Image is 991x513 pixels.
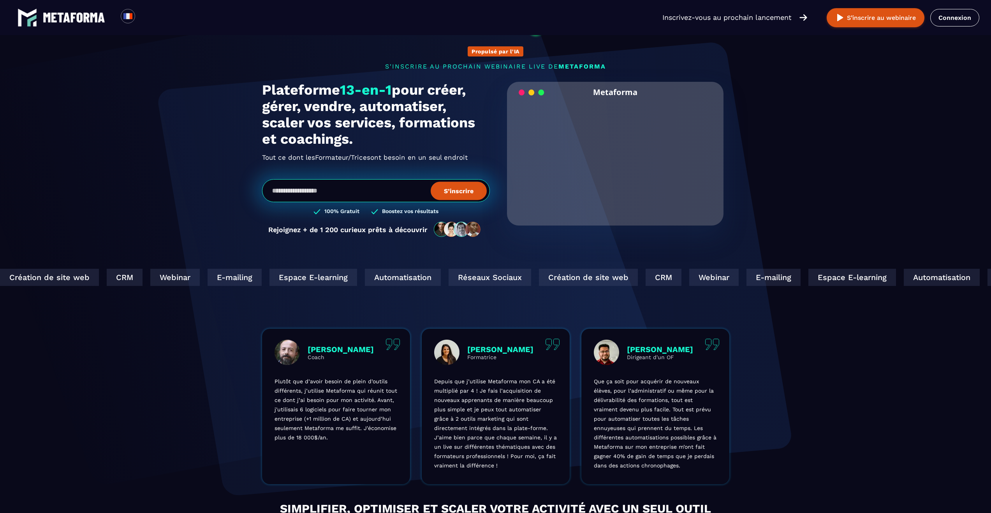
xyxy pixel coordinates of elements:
[340,82,392,98] span: 13-en-1
[431,221,484,238] img: community-people
[434,340,459,365] img: profile
[684,269,734,286] div: Webinar
[324,208,359,215] h3: 100% Gratuit
[594,340,619,365] img: profile
[262,151,490,164] h2: Tout ce dont les ont besoin en un seul endroit
[434,377,557,470] p: Depuis que j’utilise Metaforma mon CA a été multiplié par 4 ! Je fais l’acquisition de nouveaux a...
[835,13,845,23] img: play
[142,13,148,22] input: Search for option
[145,269,195,286] div: Webinar
[275,377,398,442] p: Plutôt que d’avoir besoin de plein d’outils différents, j’utilise Metaforma qui réunit tout ce do...
[467,345,533,354] p: [PERSON_NAME]
[262,63,729,70] p: s'inscrire au prochain webinaire live de
[930,9,979,26] a: Connexion
[315,151,370,164] span: Formateur/Trices
[264,269,352,286] div: Espace E-learning
[705,338,720,350] img: quote
[43,12,105,23] img: logo
[431,182,487,200] button: S’inscrire
[275,340,300,365] img: profile
[472,48,519,55] p: Propulsé par l'IA
[371,208,378,215] img: checked
[641,269,676,286] div: CRM
[382,208,438,215] h3: Boostez vos résultats
[308,345,374,354] p: [PERSON_NAME]
[313,208,320,215] img: checked
[262,82,490,147] h1: Plateforme pour créer, gérer, vendre, automatiser, scaler vos services, formations et coachings.
[444,269,526,286] div: Réseaux Sociaux
[593,82,637,102] h2: Metaforma
[360,269,436,286] div: Automatisation
[519,89,544,96] img: loading
[741,269,796,286] div: E-mailing
[385,338,400,350] img: quote
[594,377,717,470] p: Que ça soit pour acquérir de nouveaux élèves, pour l’administratif ou même pour la délivrabilité ...
[627,354,693,360] p: Dirigeant d'un OF
[18,8,37,27] img: logo
[545,338,560,350] img: quote
[534,269,633,286] div: Création de site web
[268,226,428,234] p: Rejoignez + de 1 200 curieux prêts à découvrir
[123,11,133,21] img: fr
[513,102,718,205] video: Your browser does not support the video tag.
[827,8,924,27] button: S’inscrire au webinaire
[135,9,154,26] div: Search for option
[799,13,807,22] img: arrow-right
[202,269,257,286] div: E-mailing
[662,12,792,23] p: Inscrivez-vous au prochain lancement
[467,354,533,360] p: Formatrice
[308,354,374,360] p: Coach
[627,345,693,354] p: [PERSON_NAME]
[803,269,891,286] div: Espace E-learning
[558,63,606,70] span: METAFORMA
[102,269,137,286] div: CRM
[899,269,975,286] div: Automatisation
